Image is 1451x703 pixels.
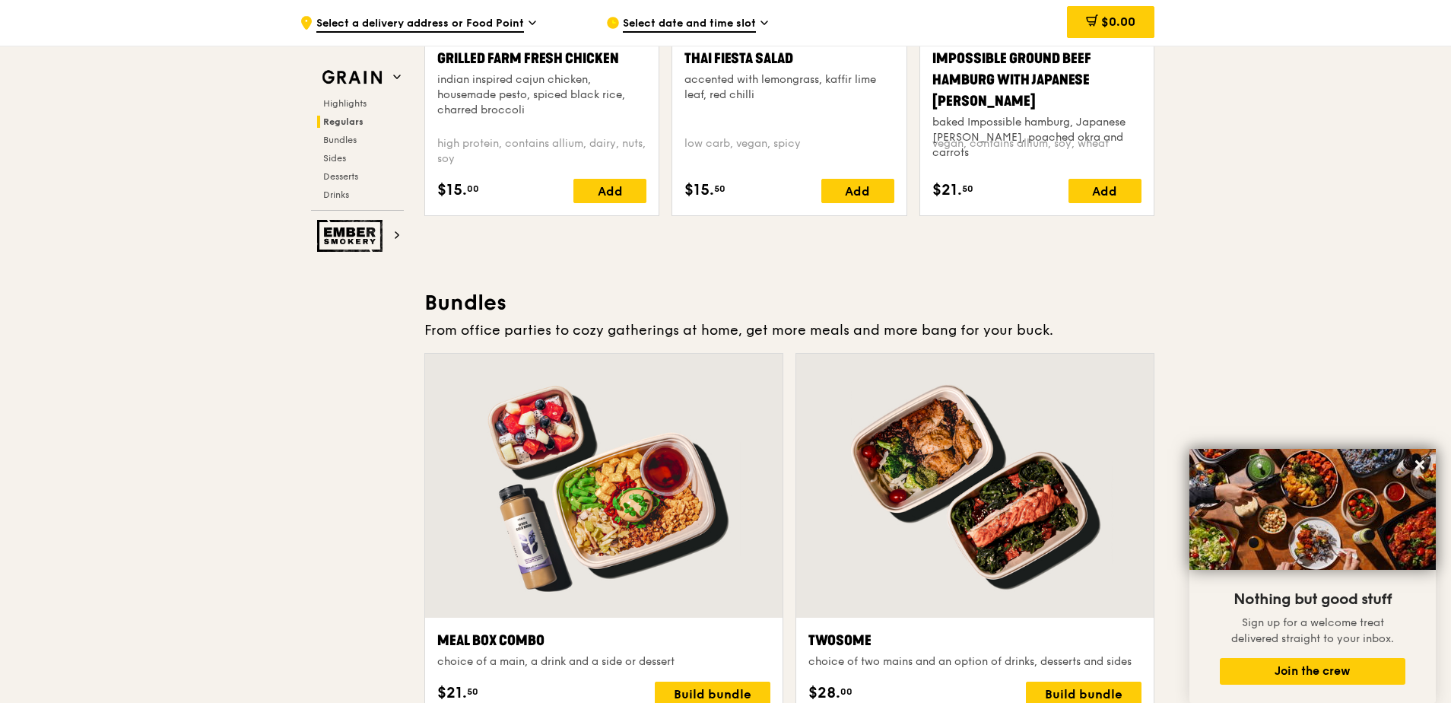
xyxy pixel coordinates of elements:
span: Desserts [323,171,358,182]
span: Regulars [323,116,364,127]
div: high protein, contains allium, dairy, nuts, soy [437,136,646,167]
span: 50 [962,183,973,195]
span: 50 [467,686,478,698]
div: accented with lemongrass, kaffir lime leaf, red chilli [684,72,894,103]
span: $15. [684,179,714,202]
img: Grain web logo [317,64,387,91]
div: Thai Fiesta Salad [684,48,894,69]
img: Ember Smokery web logo [317,220,387,252]
span: Sign up for a welcome treat delivered straight to your inbox. [1231,616,1394,645]
span: 00 [840,686,853,698]
div: From office parties to cozy gatherings at home, get more meals and more bang for your buck. [424,320,1154,341]
span: 00 [467,183,479,195]
div: choice of a main, a drink and a side or dessert [437,654,770,670]
div: Meal Box Combo [437,630,770,651]
div: low carb, vegan, spicy [684,136,894,167]
div: indian inspired cajun chicken, housemade pesto, spiced black rice, charred broccoli [437,72,646,118]
span: Nothing but good stuff [1234,590,1392,609]
span: $0.00 [1101,14,1135,29]
button: Close [1408,453,1432,477]
div: Grilled Farm Fresh Chicken [437,48,646,69]
img: DSC07876-Edit02-Large.jpeg [1189,449,1436,570]
div: Add [573,179,646,203]
button: Join the crew [1220,658,1405,685]
div: Twosome [808,630,1141,651]
span: $21. [932,179,962,202]
span: Sides [323,153,346,164]
h3: Bundles [424,289,1154,317]
div: Impossible Ground Beef Hamburg with Japanese [PERSON_NAME] [932,48,1141,112]
span: Bundles [323,135,357,145]
span: Select a delivery address or Food Point [316,16,524,33]
div: choice of two mains and an option of drinks, desserts and sides [808,654,1141,670]
span: Highlights [323,98,367,109]
div: Add [821,179,894,203]
span: Drinks [323,189,349,200]
span: Select date and time slot [623,16,756,33]
span: 50 [714,183,725,195]
div: baked Impossible hamburg, Japanese [PERSON_NAME], poached okra and carrots [932,115,1141,161]
div: Add [1068,179,1141,203]
span: $15. [437,179,467,202]
div: vegan, contains allium, soy, wheat [932,136,1141,167]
